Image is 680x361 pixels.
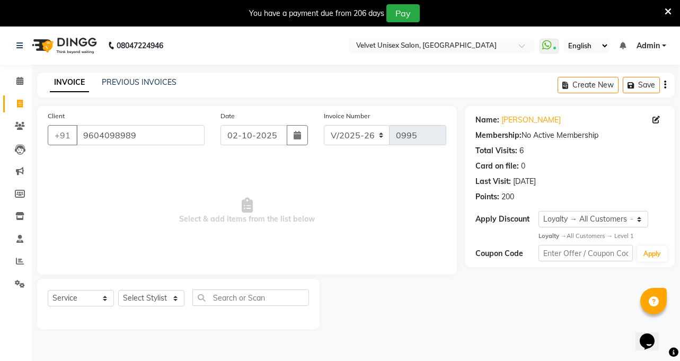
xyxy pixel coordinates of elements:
[475,115,499,126] div: Name:
[538,232,664,241] div: All Customers → Level 1
[76,125,205,145] input: Search by Name/Mobile/Email/Code
[623,77,660,93] button: Save
[637,40,660,51] span: Admin
[501,191,514,202] div: 200
[538,245,633,261] input: Enter Offer / Coupon Code
[635,319,669,350] iframe: chat widget
[501,115,561,126] a: [PERSON_NAME]
[48,111,65,121] label: Client
[475,130,522,141] div: Membership:
[519,145,524,156] div: 6
[48,158,446,264] span: Select & add items from the list below
[521,161,525,172] div: 0
[192,289,309,306] input: Search or Scan
[102,77,176,87] a: PREVIOUS INVOICES
[475,145,517,156] div: Total Visits:
[637,246,667,262] button: Apply
[475,191,499,202] div: Points:
[475,161,519,172] div: Card on file:
[50,73,89,92] a: INVOICE
[324,111,370,121] label: Invoice Number
[513,176,536,187] div: [DATE]
[386,4,420,22] button: Pay
[117,31,163,60] b: 08047224946
[475,176,511,187] div: Last Visit:
[475,214,538,225] div: Apply Discount
[475,130,664,141] div: No Active Membership
[558,77,619,93] button: Create New
[220,111,235,121] label: Date
[27,31,100,60] img: logo
[538,232,567,240] strong: Loyalty →
[249,8,384,19] div: You have a payment due from 206 days
[48,125,77,145] button: +91
[475,248,538,259] div: Coupon Code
